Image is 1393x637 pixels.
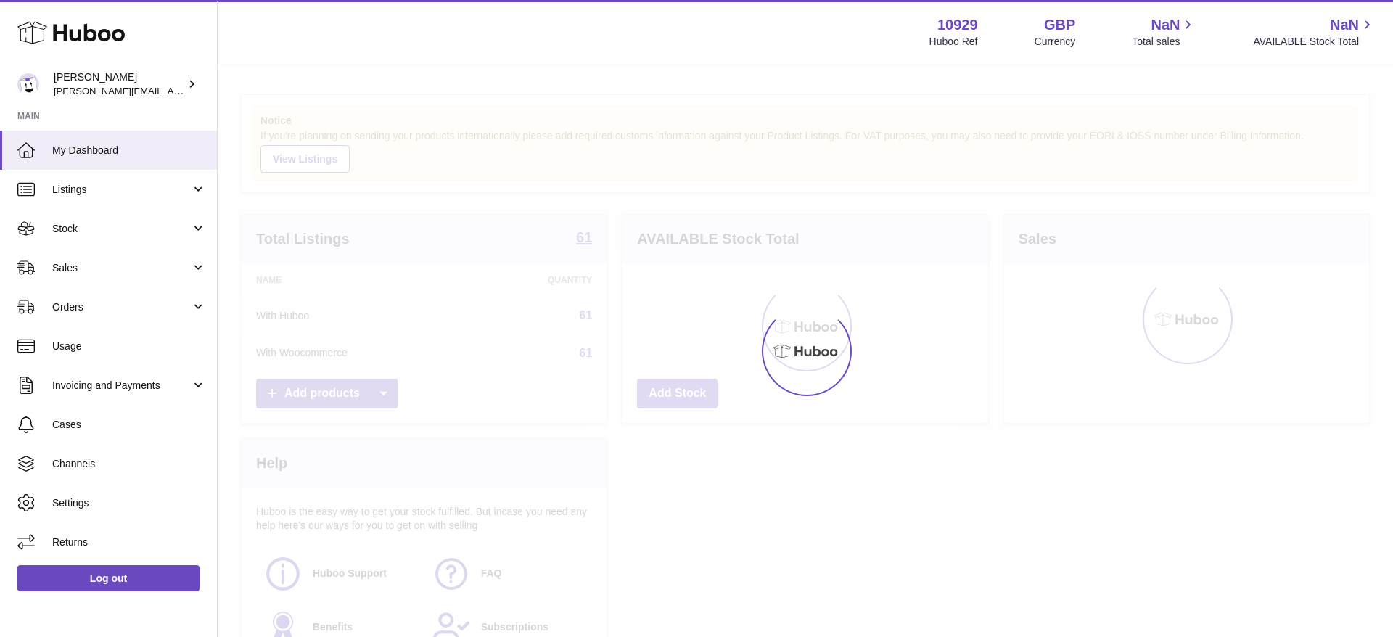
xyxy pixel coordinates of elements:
[1330,15,1359,35] span: NaN
[52,183,191,197] span: Listings
[1044,15,1075,35] strong: GBP
[1132,15,1196,49] a: NaN Total sales
[52,457,206,471] span: Channels
[52,379,191,393] span: Invoicing and Payments
[52,496,206,510] span: Settings
[52,300,191,314] span: Orders
[52,261,191,275] span: Sales
[52,340,206,353] span: Usage
[1151,15,1180,35] span: NaN
[937,15,978,35] strong: 10929
[17,73,39,95] img: thomas@otesports.co.uk
[52,418,206,432] span: Cases
[1035,35,1076,49] div: Currency
[52,222,191,236] span: Stock
[1253,35,1376,49] span: AVAILABLE Stock Total
[1253,15,1376,49] a: NaN AVAILABLE Stock Total
[52,535,206,549] span: Returns
[54,85,291,96] span: [PERSON_NAME][EMAIL_ADDRESS][DOMAIN_NAME]
[52,144,206,157] span: My Dashboard
[54,70,184,98] div: [PERSON_NAME]
[929,35,978,49] div: Huboo Ref
[17,565,200,591] a: Log out
[1132,35,1196,49] span: Total sales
